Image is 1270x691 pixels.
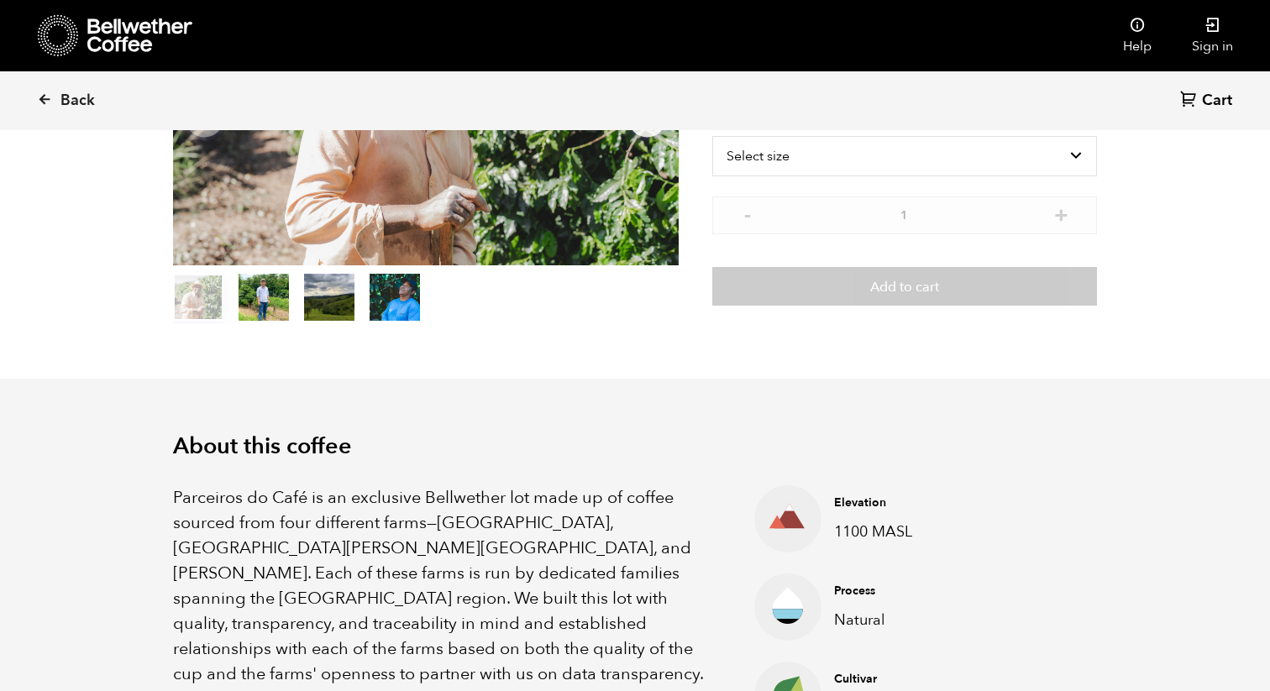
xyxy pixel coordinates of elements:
div: Domain: [DOMAIN_NAME] [44,44,185,57]
h4: Elevation [834,495,1071,511]
p: Natural [834,609,1071,631]
button: Add to cart [712,267,1097,306]
img: logo_orange.svg [27,27,40,40]
p: 1100 MASL [834,521,1071,543]
div: Domain Overview [64,99,150,110]
h2: About this coffee [173,433,1097,460]
img: website_grey.svg [27,44,40,57]
div: Keywords by Traffic [186,99,283,110]
span: Back [60,91,95,111]
h4: Cultivar [834,671,1071,688]
img: tab_keywords_by_traffic_grey.svg [167,97,181,111]
a: Cart [1180,90,1236,113]
span: Cart [1202,91,1232,111]
div: v 4.0.25 [47,27,82,40]
h4: Process [834,583,1071,599]
img: tab_domain_overview_orange.svg [45,97,59,111]
button: + [1051,205,1072,222]
button: - [737,205,758,222]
